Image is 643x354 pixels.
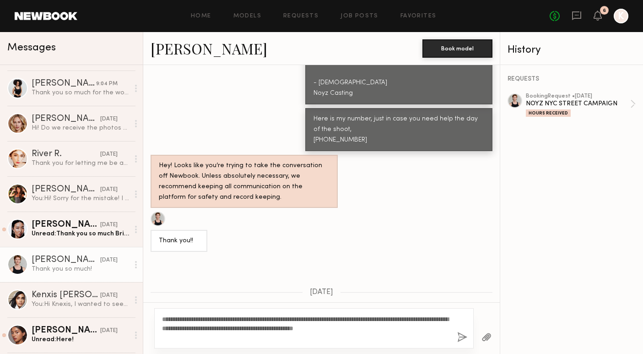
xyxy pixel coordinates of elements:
div: River R. [32,150,100,159]
a: Job Posts [340,13,378,19]
div: Unread: Here! [32,335,129,344]
div: [DATE] [100,150,118,159]
div: Kenxis [PERSON_NAME] [32,291,100,300]
div: [PERSON_NAME] [32,256,100,265]
a: Requests [283,13,319,19]
div: 6 [603,8,606,13]
div: Thank you!! [159,236,199,246]
div: booking Request • [DATE] [526,93,630,99]
div: [DATE] [100,291,118,300]
div: [PERSON_NAME] [32,79,96,88]
div: Hey! Looks like you’re trying to take the conversation off Newbook. Unless absolutely necessary, ... [159,161,330,203]
span: [DATE] [310,289,333,296]
div: Thank you so much for the wonderful job. The environment was so high-energy and positive! [32,88,129,97]
div: [DATE] [100,256,118,265]
div: [DATE] [100,327,118,335]
div: [DATE] [100,221,118,229]
div: NOYZ NYC STREET CAMPAIGN [526,99,630,108]
div: You: Hi Knexis, I wanted to see if you’re making it [DATE] [32,300,129,309]
div: [DATE] [100,115,118,124]
div: [PERSON_NAME] [32,114,100,124]
a: Book model [422,44,492,52]
a: Home [191,13,211,19]
div: Hours Received [526,109,571,117]
div: 9:04 PM [96,80,118,88]
div: Here is my number, just in case you need help the day of the shoot, [PHONE_NUMBER] [313,114,484,146]
div: [PERSON_NAME] [32,220,100,229]
a: K [614,9,628,23]
div: Thank you for letting me be apart of this fragrance release! I would love to work with [PERSON_NA... [32,159,129,168]
div: Thank you so much! [32,265,129,273]
a: [PERSON_NAME] [151,38,267,58]
div: You: Hi! Sorry for the mistake! I will have production sign you in. [32,194,129,203]
div: History [508,45,636,55]
span: Messages [7,43,56,53]
div: REQUESTS [508,76,636,82]
div: [PERSON_NAME] [32,326,100,335]
a: Favorites [400,13,437,19]
div: Unread: Thank you so much Britni!! [32,229,129,238]
button: Book model [422,39,492,58]
div: [DATE] [100,185,118,194]
a: bookingRequest •[DATE]NOYZ NYC STREET CAMPAIGNHours Received [526,93,636,117]
a: Models [233,13,261,19]
div: Hi! Do we receive the photos we got taken? [32,124,129,132]
div: [PERSON_NAME] [32,185,100,194]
